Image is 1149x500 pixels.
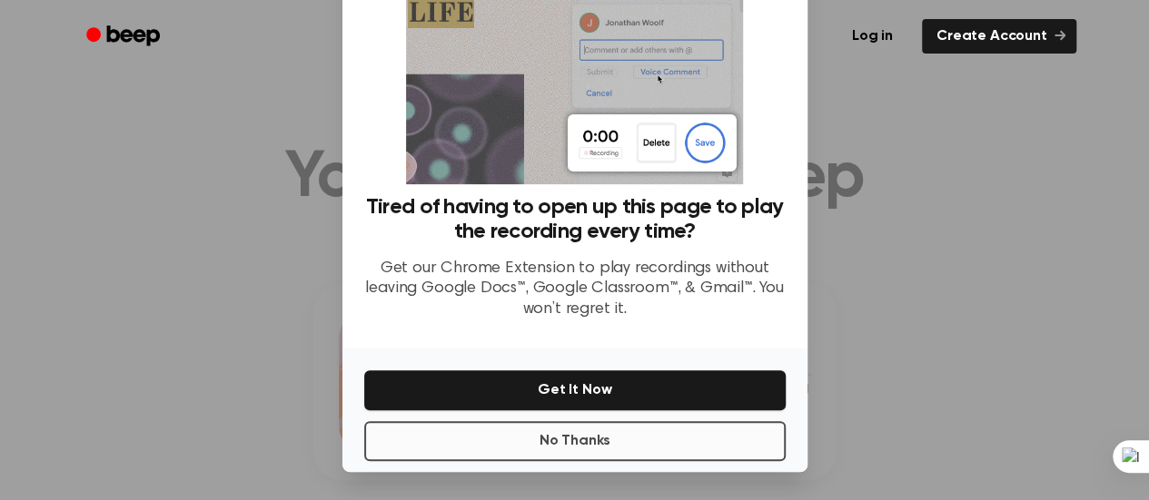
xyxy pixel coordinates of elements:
[364,370,786,410] button: Get It Now
[364,259,786,320] p: Get our Chrome Extension to play recordings without leaving Google Docs™, Google Classroom™, & Gm...
[834,15,911,57] a: Log in
[74,19,176,54] a: Beep
[364,421,786,461] button: No Thanks
[922,19,1076,54] a: Create Account
[364,195,786,244] h3: Tired of having to open up this page to play the recording every time?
